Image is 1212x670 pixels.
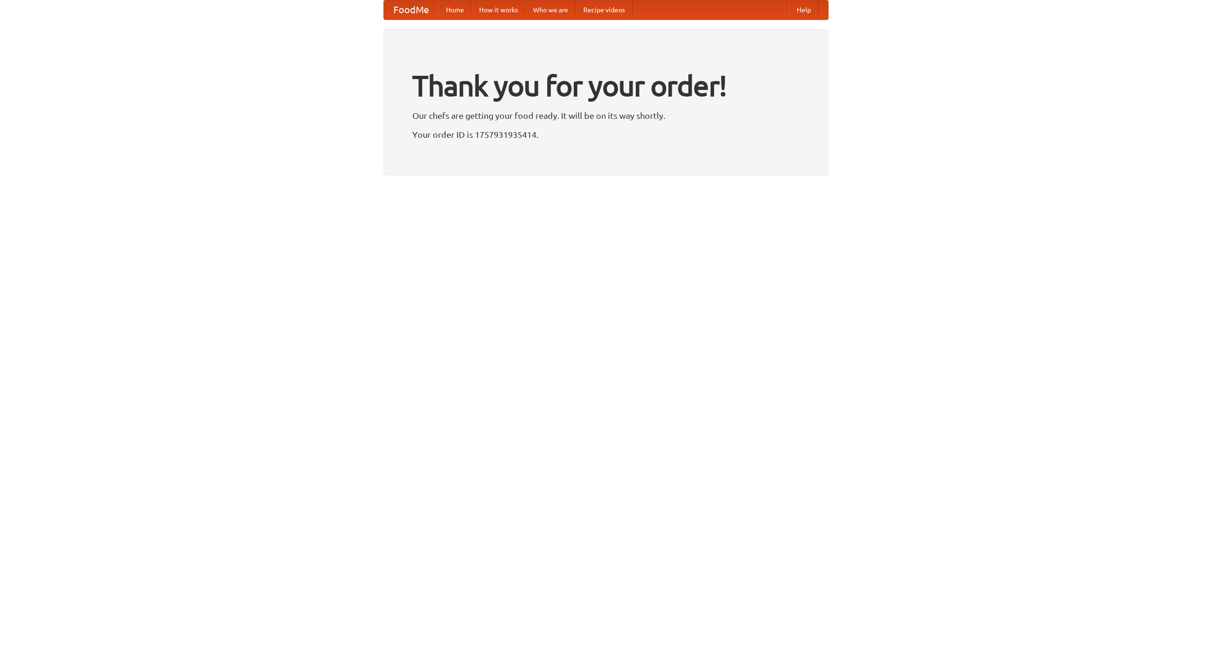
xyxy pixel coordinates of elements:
h1: Thank you for your order! [412,63,800,108]
a: Recipe videos [576,0,633,19]
p: Your order ID is 1757931935414. [412,127,800,142]
a: Who we are [526,0,576,19]
a: Help [789,0,819,19]
a: Home [438,0,472,19]
a: FoodMe [384,0,438,19]
a: How it works [472,0,526,19]
p: Our chefs are getting your food ready. It will be on its way shortly. [412,108,800,123]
